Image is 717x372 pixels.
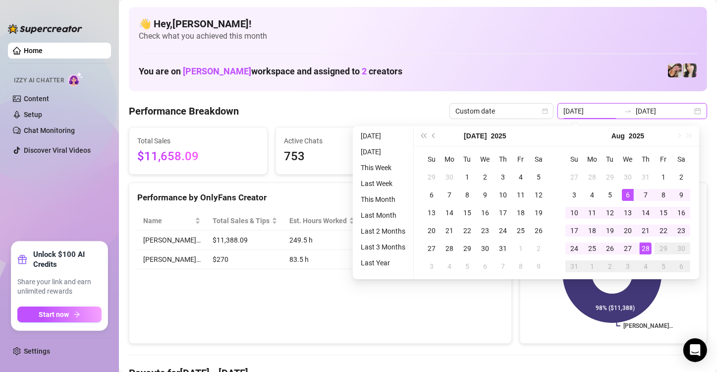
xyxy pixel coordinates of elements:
td: 2025-08-22 [655,222,672,240]
div: 19 [533,207,545,219]
div: 31 [568,260,580,272]
div: 30 [622,171,634,183]
div: 24 [568,243,580,254]
div: 16 [675,207,687,219]
td: 2025-08-01 [655,168,672,186]
div: 3 [568,189,580,201]
td: 2025-07-22 [458,222,476,240]
td: 2025-07-23 [476,222,494,240]
td: 2025-08-15 [655,204,672,222]
text: [PERSON_NAME]… [623,322,673,329]
span: Total Sales [137,135,259,146]
div: 29 [461,243,473,254]
span: to [624,107,632,115]
td: 2025-07-25 [512,222,530,240]
td: 2025-08-02 [530,240,548,257]
td: 2025-07-06 [423,186,441,204]
a: Setup [24,111,42,119]
td: 2025-08-30 [672,240,690,257]
li: [DATE] [357,130,409,142]
div: 7 [443,189,455,201]
td: 2025-07-30 [619,168,637,186]
img: Christina [668,63,682,77]
td: 2025-09-01 [583,257,601,275]
td: 2025-09-03 [619,257,637,275]
a: Home [24,47,43,55]
td: 2025-08-09 [672,186,690,204]
div: 11 [586,207,598,219]
button: Last year (Control + left) [418,126,429,146]
td: 2025-07-24 [494,222,512,240]
div: 3 [622,260,634,272]
button: Choose a month [464,126,487,146]
div: 4 [515,171,527,183]
div: 5 [658,260,669,272]
a: Discover Viral Videos [24,146,91,154]
th: Th [494,150,512,168]
div: 1 [658,171,669,183]
td: 2025-08-19 [601,222,619,240]
div: 26 [533,225,545,237]
span: arrow-right [73,311,80,318]
strong: Unlock $100 AI Credits [33,249,102,269]
td: [PERSON_NAME]… [137,231,207,250]
button: Choose a year [629,126,644,146]
div: 18 [515,207,527,219]
div: 9 [479,189,491,201]
td: 2025-07-10 [494,186,512,204]
div: 14 [443,207,455,219]
td: 2025-07-27 [423,240,441,257]
td: 2025-08-12 [601,204,619,222]
td: 2025-08-06 [476,257,494,275]
div: 31 [497,243,509,254]
div: 8 [461,189,473,201]
td: 2025-08-31 [565,257,583,275]
div: 1 [586,260,598,272]
div: 28 [640,243,652,254]
td: 2025-07-15 [458,204,476,222]
td: 2025-07-29 [458,240,476,257]
button: Previous month (PageUp) [429,126,440,146]
div: 3 [426,260,438,272]
td: 2025-08-24 [565,240,583,257]
td: 2025-08-09 [530,257,548,275]
div: 19 [604,225,616,237]
div: 23 [675,225,687,237]
li: This Week [357,162,409,174]
div: 12 [604,207,616,219]
div: 13 [426,207,438,219]
th: Mo [441,150,458,168]
div: 23 [479,225,491,237]
li: Last 2 Months [357,225,409,237]
div: 28 [443,243,455,254]
div: 4 [640,260,652,272]
div: 15 [461,207,473,219]
div: 29 [426,171,438,183]
img: Christina [683,63,697,77]
span: Custom date [455,104,548,119]
div: 5 [533,171,545,183]
div: 3 [497,171,509,183]
span: swap-right [624,107,632,115]
td: 2025-08-27 [619,240,637,257]
div: 20 [622,225,634,237]
td: 2025-07-09 [476,186,494,204]
span: $11,658.09 [137,147,259,166]
td: 2025-08-03 [423,257,441,275]
td: 2025-08-26 [601,240,619,257]
span: calendar [542,108,548,114]
td: 2025-07-26 [530,222,548,240]
th: We [619,150,637,168]
div: 11 [515,189,527,201]
div: 7 [640,189,652,201]
td: 2025-07-11 [512,186,530,204]
span: 753 [284,147,406,166]
span: Share your link and earn unlimited rewards [17,277,102,297]
li: This Month [357,193,409,205]
div: 21 [640,225,652,237]
td: 83.5 h [283,250,361,269]
td: 2025-08-05 [458,257,476,275]
th: Fr [512,150,530,168]
span: 2 [362,66,367,76]
div: 6 [426,189,438,201]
